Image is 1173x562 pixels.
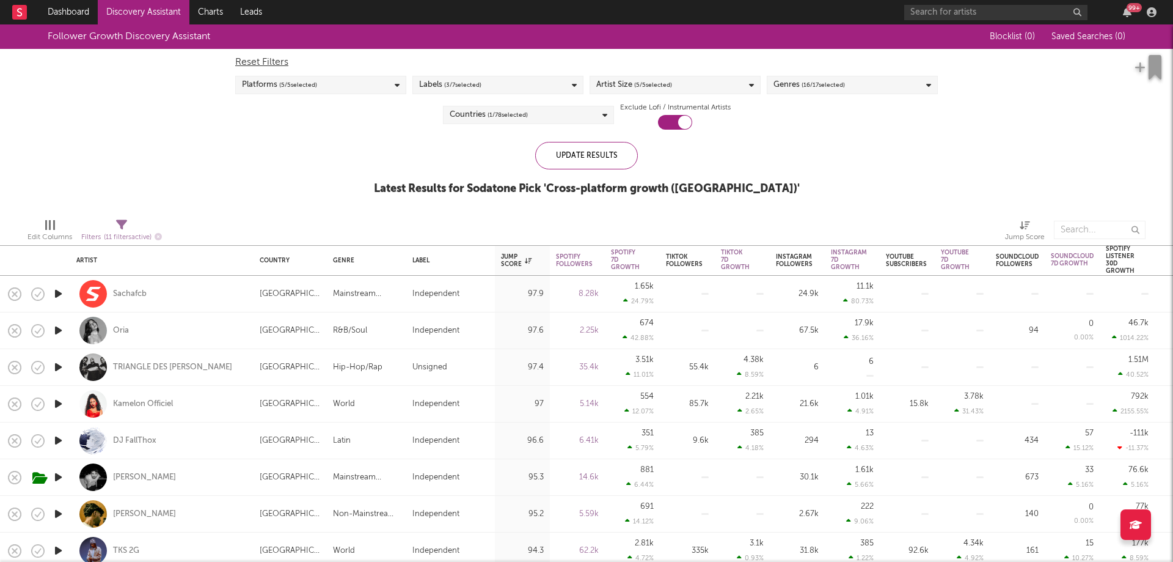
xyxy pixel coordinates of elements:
div: YouTube 7D Growth [941,249,970,271]
div: 36.16 % [844,334,874,342]
div: 24.9k [776,287,819,301]
div: 76.6k [1128,466,1149,474]
div: 3.78k [964,393,984,401]
div: 77k [1136,503,1149,511]
div: YouTube Subscribers [886,253,927,268]
div: [GEOGRAPHIC_DATA] [260,397,321,412]
div: 434 [996,434,1039,448]
div: Tiktok Followers [666,253,703,268]
span: ( 1 / 78 selected) [488,108,528,122]
div: Independent [412,544,459,558]
span: Blocklist [990,32,1035,41]
div: 6 [776,360,819,375]
div: 8.59 % [1122,554,1149,562]
div: 0.93 % [737,554,764,562]
div: 294 [776,434,819,448]
div: 6.44 % [626,481,654,489]
div: [GEOGRAPHIC_DATA] [260,287,321,301]
div: 4.72 % [627,554,654,562]
div: [GEOGRAPHIC_DATA] [260,360,321,375]
input: Search... [1054,221,1146,239]
span: ( 5 / 5 selected) [634,78,672,92]
div: World [333,544,355,558]
div: 6.41k [556,434,599,448]
div: World [333,397,355,412]
div: Follower Growth Discovery Assistant [48,29,210,44]
div: Soundcloud Followers [996,253,1039,268]
a: Oria [113,325,129,336]
div: 1.61k [855,466,874,474]
div: 4.92 % [957,554,984,562]
button: Saved Searches (0) [1048,32,1125,42]
div: 97.6 [501,324,544,338]
div: Jump Score [1005,230,1045,245]
div: 1.65k [635,283,654,290]
div: 30.1k [776,470,819,485]
div: 11.01 % [626,371,654,379]
div: 62.2k [556,544,599,558]
div: Genre [333,257,394,264]
div: Update Results [535,142,638,169]
div: Spotify Listener 30D Growth [1106,245,1135,275]
div: Genres [773,78,845,92]
div: 55.4k [666,360,709,375]
div: 6 [869,358,874,366]
div: 881 [640,466,654,474]
div: [GEOGRAPHIC_DATA] [260,544,321,558]
span: Saved Searches [1051,32,1125,41]
div: 674 [640,319,654,327]
div: 96.6 [501,434,544,448]
div: 24.79 % [623,297,654,305]
div: 97.9 [501,287,544,301]
div: 94 [996,324,1039,338]
div: 5.66 % [847,481,874,489]
div: 9.6k [666,434,709,448]
div: Latin [333,434,351,448]
div: 4.63 % [847,444,874,452]
div: 4.91 % [847,407,874,415]
div: 0.00 % [1074,518,1094,525]
span: ( 11 filters active) [104,234,152,241]
div: 94.3 [501,544,544,558]
div: 15 [1086,539,1094,547]
div: 95.3 [501,470,544,485]
div: Filters [81,230,162,245]
div: 222 [861,503,874,511]
a: [PERSON_NAME] [113,509,176,520]
div: Platforms [242,78,317,92]
div: -111k [1130,429,1149,437]
div: 33 [1085,466,1094,474]
div: Independent [412,434,459,448]
div: 97.4 [501,360,544,375]
div: 12.07 % [624,407,654,415]
div: 2.25k [556,324,599,338]
div: TRIANGLE DES [PERSON_NAME] [113,362,232,373]
div: 67.5k [776,324,819,338]
div: 35.4k [556,360,599,375]
div: Non-Mainstream Electronic [333,507,400,522]
div: 554 [640,393,654,401]
div: 140 [996,507,1039,522]
div: 177k [1132,539,1149,547]
div: Edit Columns [27,215,72,250]
div: Spotify 7D Growth [611,249,640,271]
div: 46.7k [1128,319,1149,327]
div: 4.18 % [737,444,764,452]
span: ( 3 / 7 selected) [444,78,481,92]
div: 5.16 % [1123,481,1149,489]
div: 57 [1085,429,1094,437]
div: DJ FallThox [113,435,156,446]
a: [PERSON_NAME] [113,472,176,483]
div: Mainstream Electronic [333,470,400,485]
div: Latest Results for Sodatone Pick ' Cross-platform growth ([GEOGRAPHIC_DATA]) ' [374,182,800,196]
div: 97 [501,397,544,412]
div: 9.06 % [846,517,874,525]
div: 4.34k [963,539,984,547]
div: 31.8k [776,544,819,558]
div: Instagram Followers [776,253,813,268]
a: Kamelon Officiel [113,399,173,410]
div: Tiktok 7D Growth [721,249,750,271]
